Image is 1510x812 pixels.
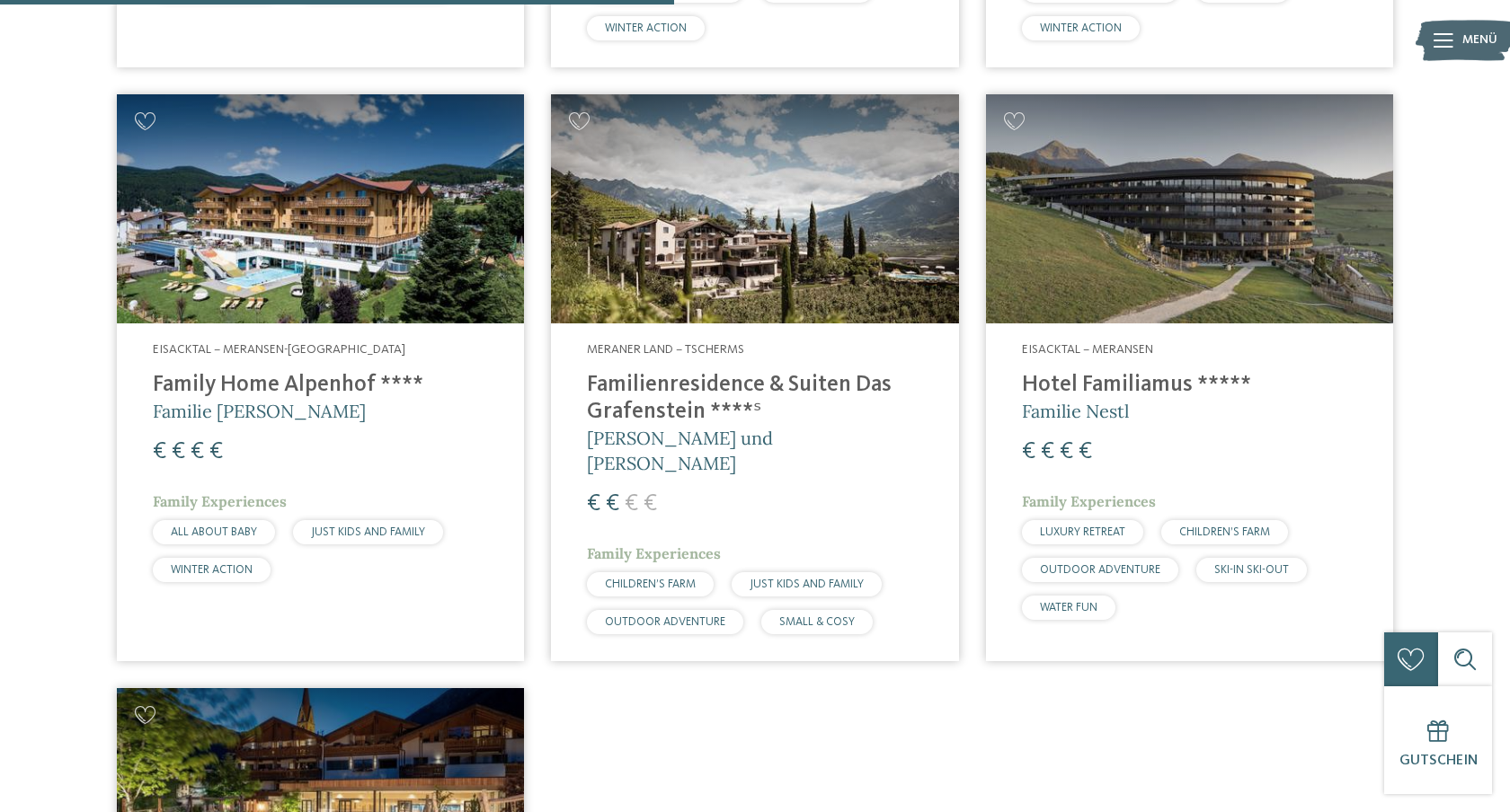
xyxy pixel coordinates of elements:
span: LUXURY RETREAT [1040,526,1125,538]
span: CHILDREN’S FARM [605,578,696,590]
span: Family Experiences [587,544,721,562]
span: Familie [PERSON_NAME] [153,400,366,422]
span: € [153,440,166,463]
span: ALL ABOUT BABY [171,526,257,538]
span: WINTER ACTION [1040,22,1122,34]
span: € [587,492,600,516]
span: € [1060,440,1073,463]
a: Gutschein [1384,686,1492,794]
span: € [191,440,204,463]
span: Family Experiences [153,492,287,510]
span: CHILDREN’S FARM [1179,526,1270,538]
span: Meraner Land – Tscherms [587,343,744,356]
h4: Familienresidence & Suiten Das Grafenstein ****ˢ [587,372,922,426]
span: JUST KIDS AND FAMILY [750,578,864,590]
span: JUST KIDS AND FAMILY [311,526,425,538]
span: € [1041,440,1054,463]
span: SKI-IN SKI-OUT [1214,564,1289,576]
img: Family Home Alpenhof **** [117,94,524,323]
h4: Family Home Alpenhof **** [153,372,488,399]
span: [PERSON_NAME] und [PERSON_NAME] [587,427,773,474]
a: Familienhotels gesucht? Hier findet ihr die besten! Eisacktal – Meransen Hotel Familiamus ***** F... [986,94,1393,661]
span: Gutschein [1399,754,1478,768]
span: WINTER ACTION [605,22,687,34]
span: € [644,492,657,516]
span: Eisacktal – Meransen-[GEOGRAPHIC_DATA] [153,343,405,356]
span: Familie Nestl [1022,400,1129,422]
span: € [1022,440,1035,463]
span: WINTER ACTION [171,564,253,576]
span: € [172,440,185,463]
span: WATER FUN [1040,602,1097,613]
span: € [209,440,223,463]
span: OUTDOOR ADVENTURE [605,616,725,628]
img: Familienhotels gesucht? Hier findet ihr die besten! [986,94,1393,323]
span: € [625,492,638,516]
span: Family Experiences [1022,492,1156,510]
span: OUTDOOR ADVENTURE [1040,564,1160,576]
span: € [1079,440,1092,463]
span: Eisacktal – Meransen [1022,343,1153,356]
a: Familienhotels gesucht? Hier findet ihr die besten! Eisacktal – Meransen-[GEOGRAPHIC_DATA] Family... [117,94,524,661]
img: Familienhotels gesucht? Hier findet ihr die besten! [551,94,958,323]
span: SMALL & COSY [779,616,855,628]
span: € [606,492,619,516]
a: Familienhotels gesucht? Hier findet ihr die besten! Meraner Land – Tscherms Familienresidence & S... [551,94,958,661]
